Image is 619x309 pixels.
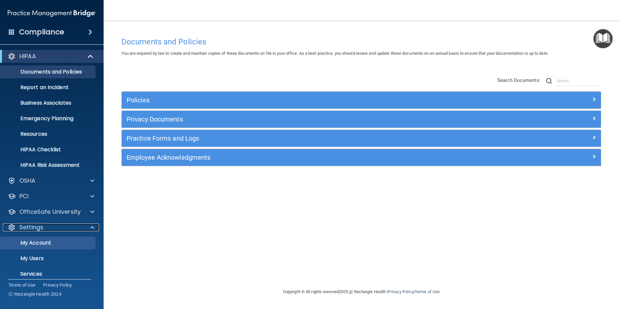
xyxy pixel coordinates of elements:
[557,76,601,86] input: Search
[497,77,540,83] span: Search Documents:
[127,154,476,161] h5: Employee Acknowledgments
[8,282,35,288] a: Terms of Use
[243,281,479,302] div: Copyright © All rights reserved 2025 @ Rectangle Health | |
[8,291,62,297] span: Ⓒ Rectangle Health 2024
[546,78,552,84] img: ic-search.3b580494.png
[4,240,93,246] p: My Account
[127,114,596,124] a: Privacy Documents
[4,162,93,168] p: HIPAA Risk Assessment
[8,52,94,60] a: HIPAA
[4,115,93,122] p: Emergency Planning
[4,271,93,277] p: Services
[127,133,596,143] a: Practice Forms and Logs
[19,208,81,216] p: OfficeSafe University
[127,97,476,104] h5: Policies
[415,289,440,294] a: Terms of Use
[19,28,64,37] h4: Compliance
[127,152,596,163] a: Employee Acknowledgments
[4,131,93,137] p: Resources
[121,38,601,46] h4: Documents and Policies
[8,7,96,20] img: PMB logo
[8,177,94,185] a: OSHA
[121,51,548,56] span: You are required by law to create and maintain copies of these documents on file in your office. ...
[19,52,36,60] p: HIPAA
[4,255,93,262] p: My Users
[8,208,94,216] a: OfficeSafe University
[4,100,93,106] p: Business Associates
[43,282,72,288] a: Privacy Policy
[127,95,596,105] a: Policies
[388,289,413,294] a: Privacy Policy
[127,135,476,142] h5: Practice Forms and Logs
[127,116,476,123] h5: Privacy Documents
[4,69,93,75] p: Documents and Policies
[19,223,43,231] p: Settings
[4,146,93,153] p: HIPAA Checklist
[593,29,613,48] button: Open Resource Center
[8,223,94,231] a: Settings
[19,192,28,200] p: PCI
[8,192,94,200] a: PCI
[4,84,93,91] p: Report an Incident
[19,177,36,185] p: OSHA
[507,263,611,289] iframe: Drift Widget Chat Controller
